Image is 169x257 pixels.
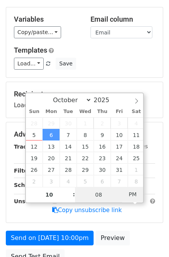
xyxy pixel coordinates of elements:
[94,140,111,152] span: October 16, 2025
[14,144,40,150] strong: Tracking
[14,168,34,174] strong: Filters
[43,109,60,114] span: Mon
[77,152,94,164] span: October 22, 2025
[94,164,111,175] span: October 30, 2025
[14,46,47,54] a: Templates
[60,140,77,152] span: October 14, 2025
[43,164,60,175] span: October 27, 2025
[77,129,94,140] span: October 8, 2025
[77,175,94,187] span: November 5, 2025
[130,220,169,257] iframe: Chat Widget
[14,90,155,98] h5: Recipients
[60,129,77,140] span: October 7, 2025
[128,109,145,114] span: Sat
[26,109,43,114] span: Sun
[94,175,111,187] span: November 6, 2025
[14,198,52,204] strong: Unsubscribe
[128,129,145,140] span: October 11, 2025
[73,187,75,202] span: :
[92,96,119,104] input: Year
[96,231,130,245] a: Preview
[128,152,145,164] span: October 25, 2025
[26,140,43,152] span: October 12, 2025
[26,117,43,129] span: September 28, 2025
[111,140,128,152] span: October 17, 2025
[77,117,94,129] span: October 1, 2025
[14,90,155,110] div: Loading...
[26,175,43,187] span: November 2, 2025
[14,58,44,70] a: Load...
[77,109,94,114] span: Wed
[26,152,43,164] span: October 19, 2025
[60,117,77,129] span: September 30, 2025
[111,109,128,114] span: Fri
[60,164,77,175] span: October 28, 2025
[14,130,155,139] h5: Advanced
[77,164,94,175] span: October 29, 2025
[111,129,128,140] span: October 10, 2025
[60,175,77,187] span: November 4, 2025
[60,152,77,164] span: October 21, 2025
[90,15,155,24] h5: Email column
[26,164,43,175] span: October 26, 2025
[111,175,128,187] span: November 7, 2025
[75,187,122,202] input: Minute
[128,175,145,187] span: November 8, 2025
[111,117,128,129] span: October 3, 2025
[128,117,145,129] span: October 4, 2025
[14,182,42,188] strong: Schedule
[94,117,111,129] span: October 2, 2025
[94,129,111,140] span: October 9, 2025
[128,164,145,175] span: November 1, 2025
[6,231,94,245] a: Send on [DATE] 10:00pm
[111,164,128,175] span: October 31, 2025
[128,140,145,152] span: October 18, 2025
[43,140,60,152] span: October 13, 2025
[14,26,61,38] a: Copy/paste...
[26,187,73,202] input: Hour
[43,129,60,140] span: October 6, 2025
[43,152,60,164] span: October 20, 2025
[43,175,60,187] span: November 3, 2025
[111,152,128,164] span: October 24, 2025
[43,117,60,129] span: September 29, 2025
[56,58,76,70] button: Save
[94,152,111,164] span: October 23, 2025
[77,140,94,152] span: October 15, 2025
[26,129,43,140] span: October 5, 2025
[14,15,79,24] h5: Variables
[60,109,77,114] span: Tue
[52,207,122,214] a: Copy unsubscribe link
[94,109,111,114] span: Thu
[122,187,143,202] span: Click to toggle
